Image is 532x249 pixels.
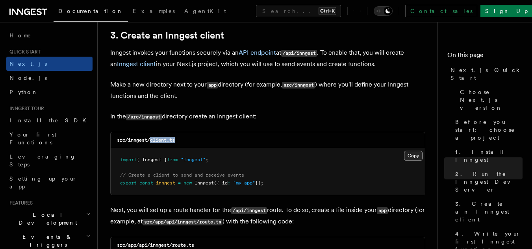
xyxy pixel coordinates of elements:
[455,118,523,142] span: Before you start: choose a project
[6,233,86,249] span: Events & Triggers
[207,82,218,89] code: app
[126,114,162,120] code: /src/inngest
[139,180,153,186] span: const
[110,30,224,41] a: 3. Create an Inngest client
[6,149,93,172] a: Leveraging Steps
[404,151,423,161] button: Copy
[377,207,388,214] code: app
[9,117,91,124] span: Install the SDK
[447,63,523,85] a: Next.js Quick Start
[143,219,222,225] code: src/app/api/inngest/route.ts
[117,242,194,248] code: src/app/api/inngest/route.ts
[180,2,231,21] a: AgentKit
[214,180,228,186] span: ({ id
[110,47,425,70] p: Inngest invokes your functions securely via an at . To enable that, you will create an in your Ne...
[6,71,93,85] a: Node.js
[137,157,167,162] span: { Inngest }
[319,7,336,15] kbd: Ctrl+K
[282,82,315,89] code: src/inngest
[9,75,47,81] span: Node.js
[6,208,93,230] button: Local Development
[455,200,523,223] span: 3. Create an Inngest client
[9,175,77,190] span: Setting up your app
[184,8,226,14] span: AgentKit
[9,153,76,168] span: Leveraging Steps
[54,2,128,22] a: Documentation
[281,50,317,57] code: /api/inngest
[239,49,276,56] a: API endpoint
[120,180,137,186] span: export
[6,85,93,99] a: Python
[6,211,86,227] span: Local Development
[255,180,263,186] span: });
[120,157,137,162] span: import
[455,170,523,194] span: 2. Run the Inngest Dev Server
[133,8,175,14] span: Examples
[455,148,523,164] span: 1. Install Inngest
[6,57,93,71] a: Next.js
[9,31,32,39] span: Home
[58,8,123,14] span: Documentation
[178,180,181,186] span: =
[195,180,214,186] span: Inngest
[9,61,47,67] span: Next.js
[6,200,33,206] span: Features
[9,131,56,146] span: Your first Functions
[6,113,93,127] a: Install the SDK
[167,157,178,162] span: from
[231,207,267,214] code: /api/inngest
[156,180,175,186] span: inngest
[110,205,425,227] p: Next, you will set up a route handler for the route. To do so, create a file inside your director...
[117,137,175,143] code: src/inngest/client.ts
[6,105,44,112] span: Inngest tour
[6,172,93,194] a: Setting up your app
[6,127,93,149] a: Your first Functions
[9,89,38,95] span: Python
[228,180,230,186] span: :
[256,5,341,17] button: Search...Ctrl+K
[452,167,523,197] a: 2. Run the Inngest Dev Server
[447,50,523,63] h4: On this page
[6,49,41,55] span: Quick start
[110,79,425,101] p: Make a new directory next to your directory (for example, ) where you'll define your Inngest func...
[374,6,393,16] button: Toggle dark mode
[120,172,244,178] span: // Create a client to send and receive events
[452,115,523,145] a: Before you start: choose a project
[452,145,523,167] a: 1. Install Inngest
[117,60,156,68] a: Inngest client
[110,111,425,122] p: In the directory create an Inngest client:
[457,85,523,115] a: Choose Next.js version
[460,88,523,112] span: Choose Next.js version
[405,5,477,17] a: Contact sales
[450,66,523,82] span: Next.js Quick Start
[184,180,192,186] span: new
[206,157,208,162] span: ;
[181,157,206,162] span: "inngest"
[128,2,180,21] a: Examples
[6,28,93,42] a: Home
[452,197,523,227] a: 3. Create an Inngest client
[233,180,255,186] span: "my-app"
